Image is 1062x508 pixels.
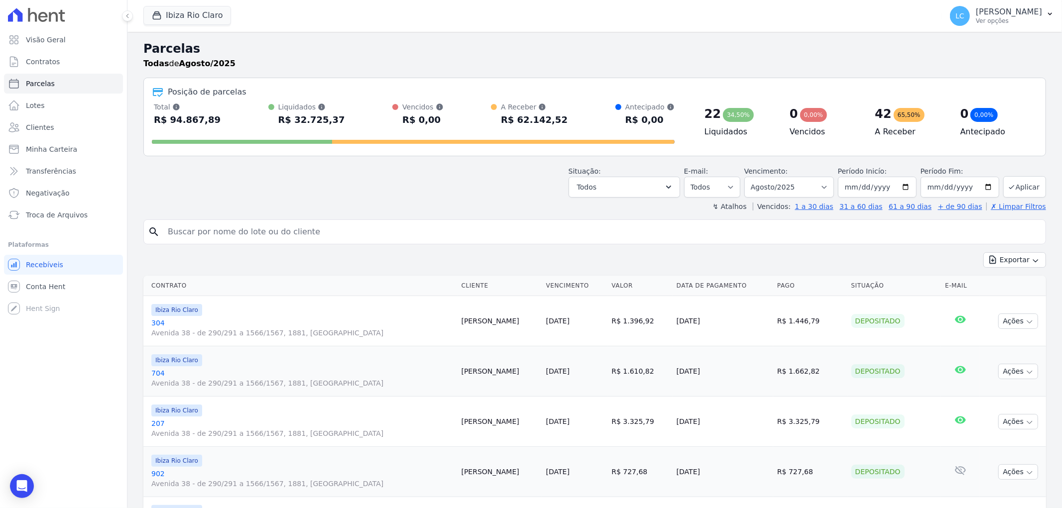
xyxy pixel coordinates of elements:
div: Antecipado [625,102,675,112]
strong: Agosto/2025 [179,59,236,68]
span: Contratos [26,57,60,67]
a: + de 90 dias [938,203,982,210]
p: de [143,58,236,70]
a: Contratos [4,52,123,72]
th: Contrato [143,276,458,296]
p: [PERSON_NAME] [976,7,1042,17]
td: [DATE] [673,296,773,346]
div: 0,00% [970,108,997,122]
h4: Vencidos [790,126,859,138]
a: Clientes [4,117,123,137]
span: Avenida 38 - de 290/291 a 1566/1567, 1881, [GEOGRAPHIC_DATA] [151,328,454,338]
h4: Antecipado [960,126,1030,138]
button: Exportar [983,252,1046,268]
a: [DATE] [546,468,570,476]
span: Troca de Arquivos [26,210,88,220]
span: Minha Carteira [26,144,77,154]
button: LC [PERSON_NAME] Ver opções [942,2,1062,30]
a: Recebíveis [4,255,123,275]
span: Clientes [26,122,54,132]
button: Ações [998,364,1038,379]
td: [DATE] [673,346,773,397]
div: 0 [790,106,798,122]
td: [DATE] [673,447,773,497]
p: Ver opções [976,17,1042,25]
span: Ibiza Rio Claro [151,354,202,366]
div: Depositado [851,314,905,328]
label: Período Fim: [921,166,999,177]
h2: Parcelas [143,40,1046,58]
button: Ações [998,313,1038,329]
a: 61 a 90 dias [889,203,932,210]
span: LC [955,12,964,19]
a: 304Avenida 38 - de 290/291 a 1566/1567, 1881, [GEOGRAPHIC_DATA] [151,318,454,338]
a: [DATE] [546,367,570,375]
button: Aplicar [1003,176,1046,198]
td: [PERSON_NAME] [458,296,542,346]
th: E-mail [941,276,980,296]
td: [PERSON_NAME] [458,397,542,447]
div: 65,50% [894,108,925,122]
div: Liquidados [278,102,345,112]
div: Vencidos [402,102,443,112]
div: 0 [960,106,969,122]
div: Depositado [851,465,905,479]
label: Situação: [569,167,601,175]
a: 1 a 30 dias [795,203,833,210]
div: Plataformas [8,239,119,251]
a: 31 a 60 dias [839,203,882,210]
label: Período Inicío: [838,167,887,175]
label: Vencidos: [753,203,791,210]
div: Total [154,102,221,112]
a: ✗ Limpar Filtros [986,203,1046,210]
td: R$ 3.325,79 [773,397,847,447]
div: R$ 0,00 [402,112,443,128]
strong: Todas [143,59,169,68]
div: 22 [705,106,721,122]
i: search [148,226,160,238]
span: Parcelas [26,79,55,89]
div: R$ 0,00 [625,112,675,128]
a: [DATE] [546,317,570,325]
h4: Liquidados [705,126,774,138]
div: 34,50% [723,108,754,122]
a: 902Avenida 38 - de 290/291 a 1566/1567, 1881, [GEOGRAPHIC_DATA] [151,469,454,489]
div: 42 [875,106,891,122]
a: Negativação [4,183,123,203]
label: ↯ Atalhos [712,203,746,210]
span: Lotes [26,101,45,110]
td: [PERSON_NAME] [458,346,542,397]
a: Conta Hent [4,277,123,297]
div: Posição de parcelas [168,86,246,98]
button: Ações [998,414,1038,429]
div: Depositado [851,414,905,428]
span: Avenida 38 - de 290/291 a 1566/1567, 1881, [GEOGRAPHIC_DATA] [151,378,454,388]
button: Ibiza Rio Claro [143,6,231,25]
span: Transferências [26,166,76,176]
div: R$ 62.142,52 [501,112,568,128]
th: Valor [607,276,672,296]
a: Lotes [4,96,123,115]
span: Ibiza Rio Claro [151,405,202,416]
h4: A Receber [875,126,944,138]
td: [DATE] [673,397,773,447]
td: R$ 1.446,79 [773,296,847,346]
td: R$ 1.396,92 [607,296,672,346]
td: R$ 727,68 [773,447,847,497]
th: Situação [847,276,942,296]
button: Todos [569,177,680,198]
span: Visão Geral [26,35,66,45]
input: Buscar por nome do lote ou do cliente [162,222,1042,242]
td: R$ 3.325,79 [607,397,672,447]
th: Data de Pagamento [673,276,773,296]
a: Troca de Arquivos [4,205,123,225]
label: E-mail: [684,167,708,175]
a: Parcelas [4,74,123,94]
div: R$ 94.867,89 [154,112,221,128]
span: Avenida 38 - de 290/291 a 1566/1567, 1881, [GEOGRAPHIC_DATA] [151,479,454,489]
span: Avenida 38 - de 290/291 a 1566/1567, 1881, [GEOGRAPHIC_DATA] [151,428,454,438]
span: Ibiza Rio Claro [151,455,202,467]
span: Negativação [26,188,70,198]
a: Visão Geral [4,30,123,50]
div: R$ 32.725,37 [278,112,345,128]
